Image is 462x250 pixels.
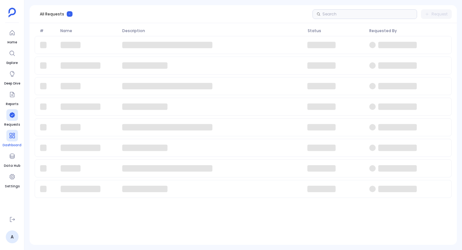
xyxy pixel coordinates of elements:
span: Description [120,28,305,33]
span: Settings [5,184,20,189]
a: Deep Dive [4,68,20,86]
span: Reports [6,102,18,107]
span: Deep Dive [4,81,20,86]
a: Data Hub [4,150,20,168]
span: Requested By [367,28,449,33]
span: # [37,28,58,33]
img: petavue logo [8,8,16,17]
span: Dashboard [3,143,21,148]
a: Explore [6,48,18,66]
span: Data Hub [4,163,20,168]
span: Status [305,28,367,33]
a: Requests [4,109,20,127]
a: Dashboard [3,130,21,148]
a: Reports [6,89,18,107]
span: Requests [4,122,20,127]
span: - [67,11,73,17]
span: Home [6,40,18,45]
a: Home [6,27,18,45]
span: All Requests [40,12,64,17]
a: A [6,230,19,243]
span: Name [58,28,120,33]
a: Settings [5,171,20,189]
span: Explore [6,60,18,66]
